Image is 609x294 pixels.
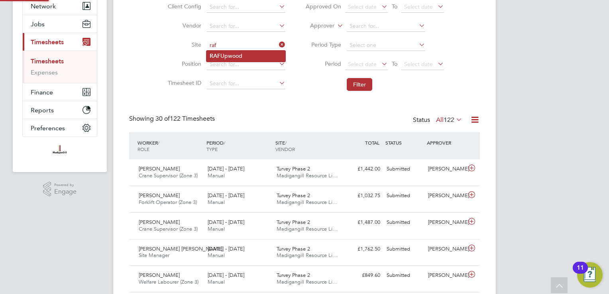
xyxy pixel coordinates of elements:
[277,219,310,225] span: Turvey Phase 2
[139,252,169,259] span: Site Manager
[23,33,97,51] button: Timesheets
[224,139,225,146] span: /
[155,115,170,123] span: 30 of
[139,245,222,252] span: [PERSON_NAME] [PERSON_NAME]
[155,115,215,123] span: 122 Timesheets
[365,139,379,146] span: TOTAL
[139,219,180,225] span: [PERSON_NAME]
[206,146,218,152] span: TYPE
[208,272,244,278] span: [DATE] - [DATE]
[389,59,400,69] span: To
[383,189,425,202] div: Submitted
[129,115,216,123] div: Showing
[342,163,383,176] div: £1,442.00
[275,146,295,152] span: VENDOR
[425,189,466,202] div: [PERSON_NAME]
[348,61,377,68] span: Select date
[54,188,77,195] span: Engage
[425,163,466,176] div: [PERSON_NAME]
[23,15,97,33] button: Jobs
[404,3,433,10] span: Select date
[413,115,464,126] div: Status
[208,192,244,199] span: [DATE] - [DATE]
[285,139,287,146] span: /
[444,116,454,124] span: 122
[165,22,201,29] label: Vendor
[139,225,198,232] span: Crane Supervisor (Zone 3)
[277,245,310,252] span: Turvey Phase 2
[277,199,338,206] span: Madigangill Resource Li…
[22,145,97,158] a: Go to home page
[139,165,180,172] span: [PERSON_NAME]
[208,225,225,232] span: Manual
[31,88,53,96] span: Finance
[208,172,225,179] span: Manual
[206,51,285,61] li: Upwood
[54,182,77,188] span: Powered by
[425,135,466,150] div: APPROVER
[158,139,159,146] span: /
[299,22,334,30] label: Approver
[305,41,341,48] label: Period Type
[207,40,285,51] input: Search for...
[165,79,201,86] label: Timesheet ID
[139,278,198,285] span: Welfare Labourer (Zone 3)
[31,57,64,65] a: Timesheets
[383,216,425,229] div: Submitted
[277,272,310,278] span: Turvey Phase 2
[305,3,341,10] label: Approved On
[136,135,204,156] div: WORKER
[383,269,425,282] div: Submitted
[383,243,425,256] div: Submitted
[342,243,383,256] div: £1,762.50
[305,60,341,67] label: Period
[23,101,97,119] button: Reports
[31,106,54,114] span: Reports
[277,252,338,259] span: Madigangill Resource Li…
[208,165,244,172] span: [DATE] - [DATE]
[383,163,425,176] div: Submitted
[204,135,273,156] div: PERIOD
[389,1,400,12] span: To
[139,172,198,179] span: Crane Supervisor (Zone 3)
[210,53,220,59] b: RAF
[342,216,383,229] div: £1,487.00
[208,199,225,206] span: Manual
[277,172,338,179] span: Madigangill Resource Li…
[31,69,58,76] a: Expenses
[165,60,201,67] label: Position
[277,225,338,232] span: Madigangill Resource Li…
[577,268,584,278] div: 11
[273,135,342,156] div: SITE
[347,21,425,32] input: Search for...
[425,243,466,256] div: [PERSON_NAME]
[347,78,372,91] button: Filter
[208,252,225,259] span: Manual
[207,59,285,70] input: Search for...
[277,192,310,199] span: Turvey Phase 2
[277,165,310,172] span: Turvey Phase 2
[23,83,97,101] button: Finance
[31,38,64,46] span: Timesheets
[31,2,56,10] span: Network
[207,2,285,13] input: Search for...
[139,192,180,199] span: [PERSON_NAME]
[139,272,180,278] span: [PERSON_NAME]
[208,245,244,252] span: [DATE] - [DATE]
[383,135,425,150] div: STATUS
[342,189,383,202] div: £1,032.75
[425,269,466,282] div: [PERSON_NAME]
[31,124,65,132] span: Preferences
[208,219,244,225] span: [DATE] - [DATE]
[342,269,383,282] div: £849.60
[138,146,149,152] span: ROLE
[207,78,285,89] input: Search for...
[23,119,97,137] button: Preferences
[23,51,97,83] div: Timesheets
[436,116,462,124] label: All
[577,262,603,288] button: Open Resource Center, 11 new notifications
[165,41,201,48] label: Site
[277,278,338,285] span: Madigangill Resource Li…
[43,182,77,197] a: Powered byEngage
[348,3,377,10] span: Select date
